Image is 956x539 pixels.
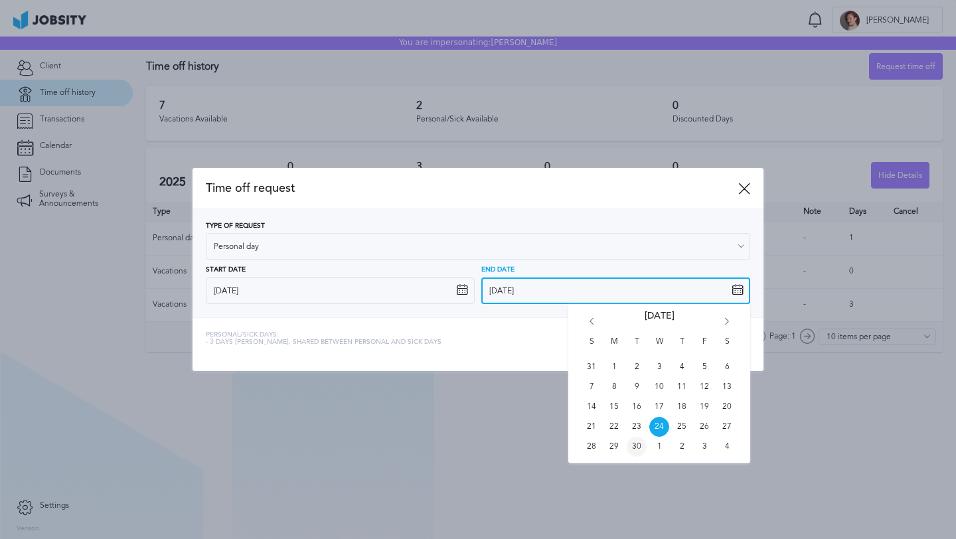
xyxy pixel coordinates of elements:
[717,397,737,417] span: Sat Sep 20 2025
[604,337,624,357] span: M
[604,357,624,377] span: Mon Sep 01 2025
[582,357,601,377] span: Sun Aug 31 2025
[627,437,647,457] span: Tue Sep 30 2025
[649,377,669,397] span: Wed Sep 10 2025
[582,417,601,437] span: Sun Sep 21 2025
[717,437,737,457] span: Sat Oct 04 2025
[627,417,647,437] span: Tue Sep 23 2025
[717,377,737,397] span: Sat Sep 13 2025
[604,417,624,437] span: Mon Sep 22 2025
[206,266,246,274] span: Start Date
[672,437,692,457] span: Thu Oct 02 2025
[649,437,669,457] span: Wed Oct 01 2025
[627,397,647,417] span: Tue Sep 16 2025
[604,397,624,417] span: Mon Sep 15 2025
[586,318,597,330] i: Go back 1 month
[604,377,624,397] span: Mon Sep 08 2025
[717,417,737,437] span: Sat Sep 27 2025
[604,437,624,457] span: Mon Sep 29 2025
[582,397,601,417] span: Sun Sep 14 2025
[694,357,714,377] span: Fri Sep 05 2025
[481,266,515,274] span: End Date
[694,337,714,357] span: F
[206,222,265,230] span: Type of Request
[206,181,738,195] span: Time off request
[672,397,692,417] span: Thu Sep 18 2025
[206,331,441,339] span: Personal/Sick days:
[649,417,669,437] span: Wed Sep 24 2025
[582,437,601,457] span: Sun Sep 28 2025
[627,377,647,397] span: Tue Sep 09 2025
[694,417,714,437] span: Fri Sep 26 2025
[627,357,647,377] span: Tue Sep 02 2025
[206,339,441,346] span: - 3 days [PERSON_NAME], shared between personal and sick days
[582,377,601,397] span: Sun Sep 07 2025
[694,437,714,457] span: Fri Oct 03 2025
[649,397,669,417] span: Wed Sep 17 2025
[694,377,714,397] span: Fri Sep 12 2025
[627,337,647,357] span: T
[582,337,601,357] span: S
[645,311,675,337] span: [DATE]
[649,357,669,377] span: Wed Sep 03 2025
[672,377,692,397] span: Thu Sep 11 2025
[721,318,733,330] i: Go forward 1 month
[672,337,692,357] span: T
[672,357,692,377] span: Thu Sep 04 2025
[672,417,692,437] span: Thu Sep 25 2025
[694,397,714,417] span: Fri Sep 19 2025
[649,337,669,357] span: W
[717,357,737,377] span: Sat Sep 06 2025
[717,337,737,357] span: S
